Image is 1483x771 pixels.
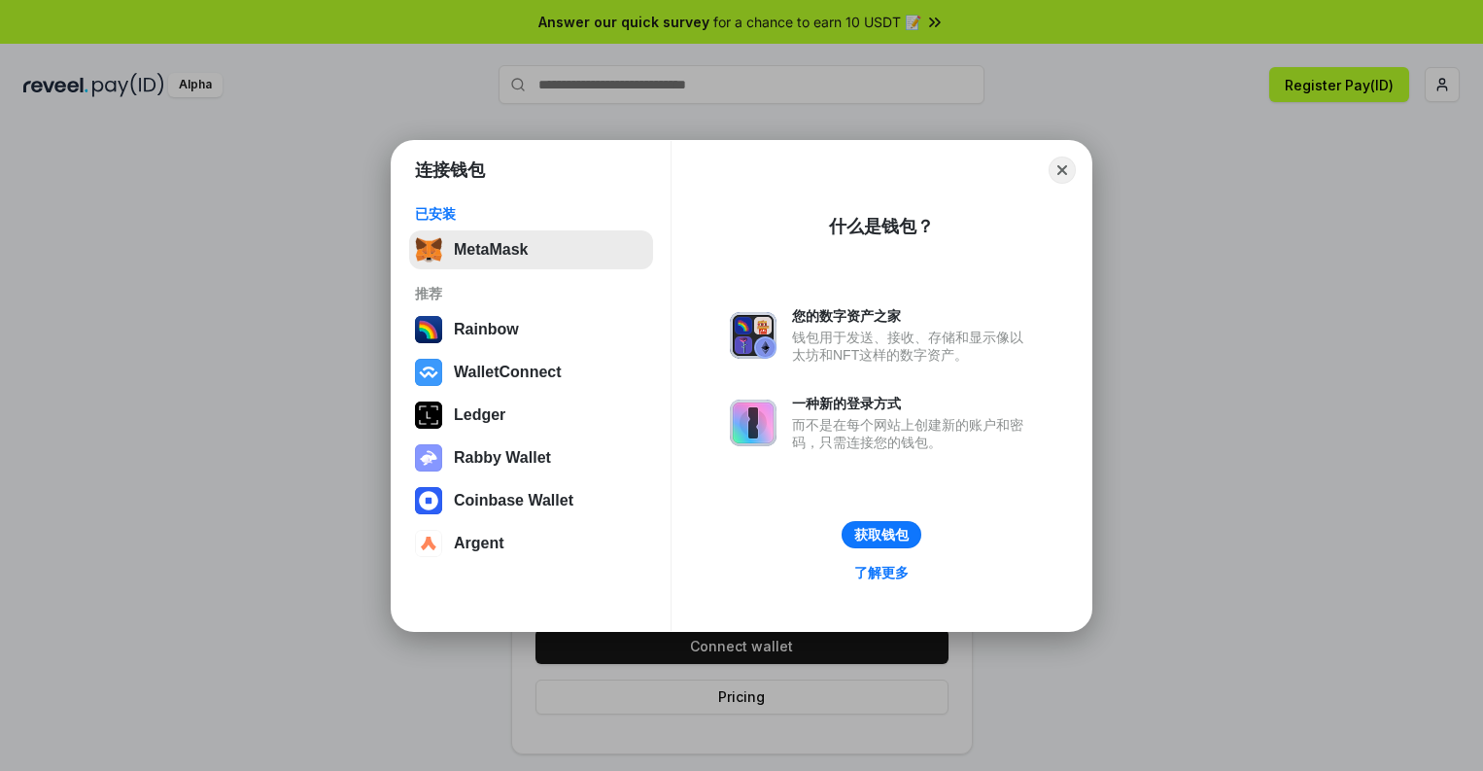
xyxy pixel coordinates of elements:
img: svg+xml,%3Csvg%20xmlns%3D%22http%3A%2F%2Fwww.w3.org%2F2000%2Fsvg%22%20fill%3D%22none%22%20viewBox... [415,444,442,472]
div: Rainbow [454,321,519,338]
button: MetaMask [409,230,653,269]
div: Argent [454,535,504,552]
button: Rainbow [409,310,653,349]
h1: 连接钱包 [415,158,485,182]
div: 您的数字资产之家 [792,307,1033,325]
img: svg+xml,%3Csvg%20width%3D%2228%22%20height%3D%2228%22%20viewBox%3D%220%200%2028%2028%22%20fill%3D... [415,530,442,557]
button: Close [1049,157,1076,184]
div: 一种新的登录方式 [792,395,1033,412]
button: Argent [409,524,653,563]
div: 获取钱包 [854,526,909,543]
img: svg+xml,%3Csvg%20xmlns%3D%22http%3A%2F%2Fwww.w3.org%2F2000%2Fsvg%22%20width%3D%2228%22%20height%3... [415,402,442,429]
div: 推荐 [415,285,647,302]
button: WalletConnect [409,353,653,392]
a: 了解更多 [843,560,920,585]
div: 了解更多 [854,564,909,581]
button: 获取钱包 [842,521,921,548]
img: svg+xml,%3Csvg%20xmlns%3D%22http%3A%2F%2Fwww.w3.org%2F2000%2Fsvg%22%20fill%3D%22none%22%20viewBox... [730,312,776,359]
img: svg+xml,%3Csvg%20fill%3D%22none%22%20height%3D%2233%22%20viewBox%3D%220%200%2035%2033%22%20width%... [415,236,442,263]
div: 已安装 [415,205,647,223]
div: MetaMask [454,241,528,259]
img: svg+xml,%3Csvg%20xmlns%3D%22http%3A%2F%2Fwww.w3.org%2F2000%2Fsvg%22%20fill%3D%22none%22%20viewBox... [730,400,776,446]
div: Ledger [454,406,505,424]
div: 什么是钱包？ [829,215,934,238]
img: svg+xml,%3Csvg%20width%3D%2228%22%20height%3D%2228%22%20viewBox%3D%220%200%2028%2028%22%20fill%3D... [415,359,442,386]
div: Rabby Wallet [454,449,551,467]
button: Rabby Wallet [409,438,653,477]
div: WalletConnect [454,364,562,381]
div: 而不是在每个网站上创建新的账户和密码，只需连接您的钱包。 [792,416,1033,451]
button: Coinbase Wallet [409,481,653,520]
button: Ledger [409,396,653,435]
img: svg+xml,%3Csvg%20width%3D%2228%22%20height%3D%2228%22%20viewBox%3D%220%200%2028%2028%22%20fill%3D... [415,487,442,514]
div: 钱包用于发送、接收、存储和显示像以太坊和NFT这样的数字资产。 [792,329,1033,364]
img: svg+xml,%3Csvg%20width%3D%22120%22%20height%3D%22120%22%20viewBox%3D%220%200%20120%20120%22%20fil... [415,316,442,343]
div: Coinbase Wallet [454,492,573,509]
